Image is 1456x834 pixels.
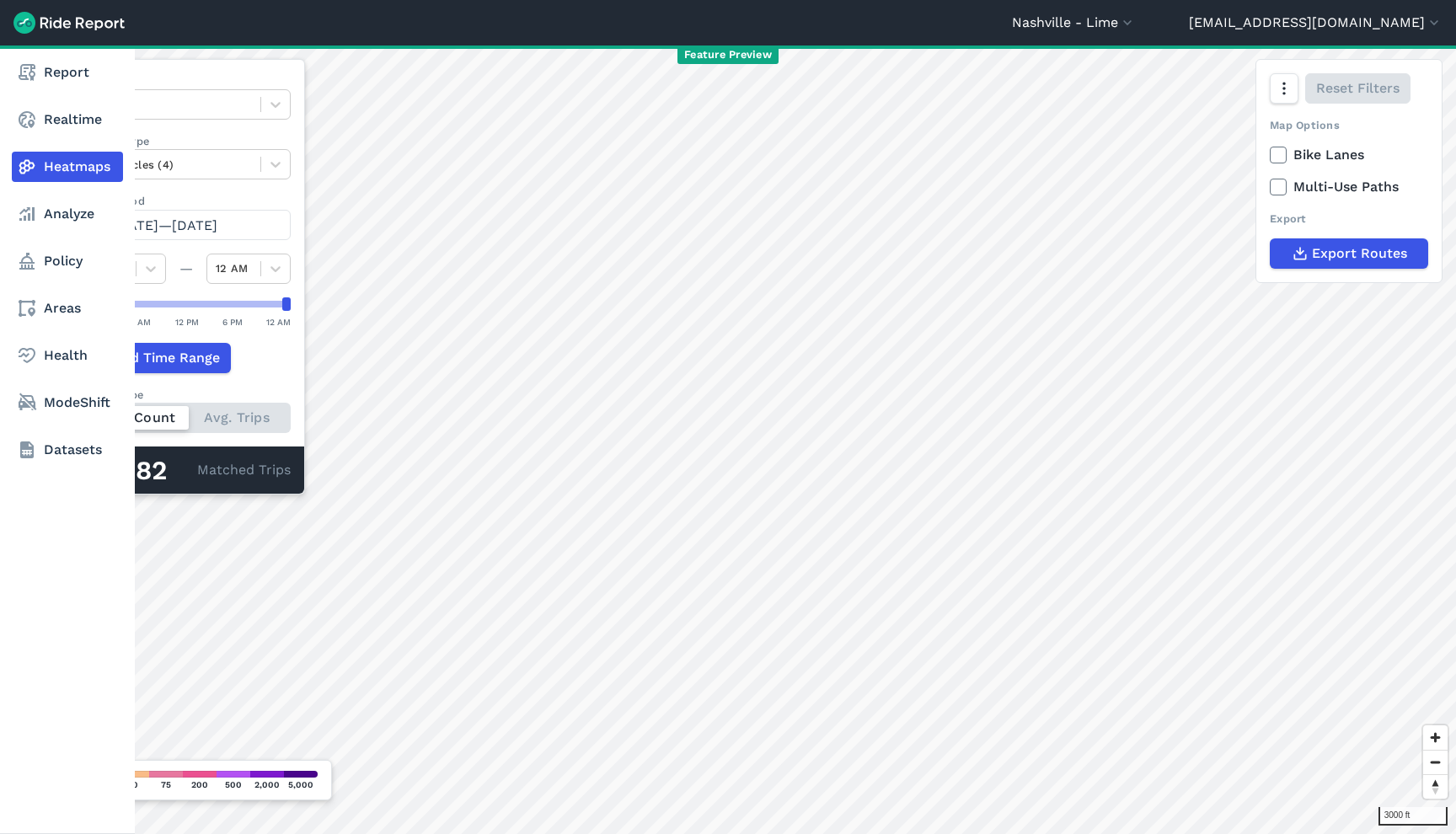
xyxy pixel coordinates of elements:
[54,45,1456,834] canvas: Map
[1423,750,1448,774] button: Zoom out
[1316,78,1400,99] span: Reset Filters
[82,133,291,149] label: Vehicle Type
[1189,13,1443,33] button: [EMAIL_ADDRESS][DOMAIN_NAME]
[1270,177,1428,197] label: Multi-Use Paths
[113,217,217,233] span: [DATE]—[DATE]
[130,314,151,329] div: 6 AM
[1270,117,1428,133] div: Map Options
[1305,73,1410,104] button: Reset Filters
[82,343,231,373] button: Add Time Range
[12,293,123,323] a: Areas
[12,388,123,418] a: ModeShift
[12,199,123,229] a: Analyze
[1270,211,1428,227] div: Export
[113,348,220,368] span: Add Time Range
[1423,774,1448,799] button: Reset bearing to north
[12,104,123,135] a: Realtime
[222,314,243,329] div: 6 PM
[1378,807,1448,826] div: 3000 ft
[82,460,197,482] div: 98,582
[12,57,123,88] a: Report
[1270,145,1428,165] label: Bike Lanes
[1270,238,1428,269] button: Export Routes
[82,387,291,403] div: Count Type
[13,12,125,34] img: Ride Report
[12,435,123,465] a: Datasets
[677,46,779,64] span: Feature Preview
[1012,13,1136,33] button: Nashville - Lime
[82,73,291,89] label: Data Type
[82,210,291,240] button: [DATE]—[DATE]
[1312,243,1407,264] span: Export Routes
[166,259,206,279] div: —
[1423,725,1448,750] button: Zoom in
[266,314,291,329] div: 12 AM
[68,446,304,494] div: Matched Trips
[12,152,123,182] a: Heatmaps
[175,314,199,329] div: 12 PM
[82,193,291,209] label: Data Period
[12,340,123,371] a: Health
[12,246,123,276] a: Policy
